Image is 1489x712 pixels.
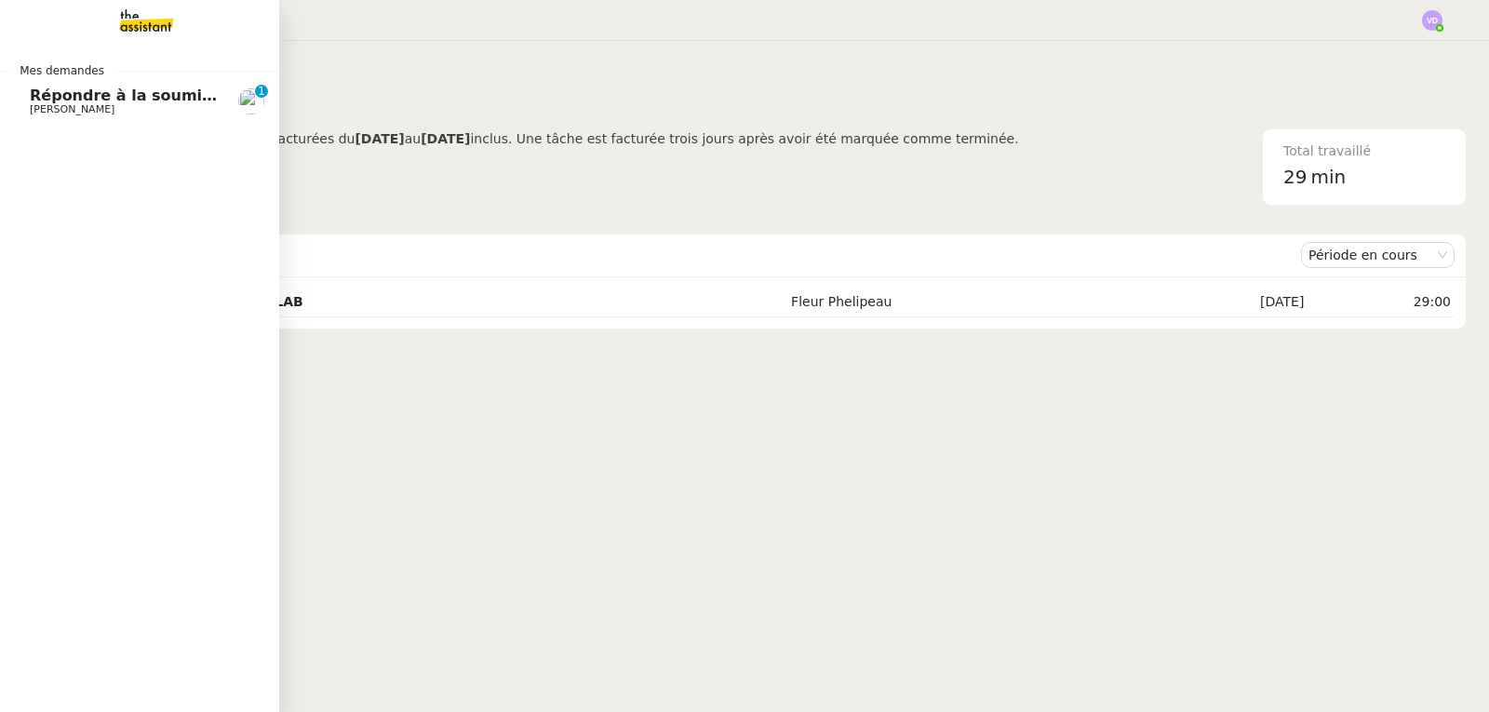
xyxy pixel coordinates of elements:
td: [DATE] [1140,288,1308,317]
b: [DATE] [421,131,470,146]
span: Mes demandes [8,61,115,80]
div: Demandes [94,236,1301,274]
span: 29 [1283,166,1307,188]
span: au [405,131,421,146]
td: 29:00 [1308,288,1455,317]
span: min [1310,162,1346,193]
span: Répondre à la soumission de formulaire [30,87,365,104]
nz-select-item: Période en cours [1308,243,1447,267]
td: Fleur Phelipeau [787,288,1140,317]
img: users%2FnSvcPnZyQ0RA1JfSOxSfyelNlJs1%2Favatar%2Fp1050537-640x427.jpg [238,88,264,114]
nz-badge-sup: 1 [255,85,268,98]
span: inclus. Une tâche est facturée trois jours après avoir été marquée comme terminée. [470,131,1018,146]
img: svg [1422,10,1442,31]
p: 1 [258,85,265,101]
span: [PERSON_NAME] [30,103,114,115]
b: [DATE] [355,131,404,146]
div: Total travaillé [1283,141,1445,162]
